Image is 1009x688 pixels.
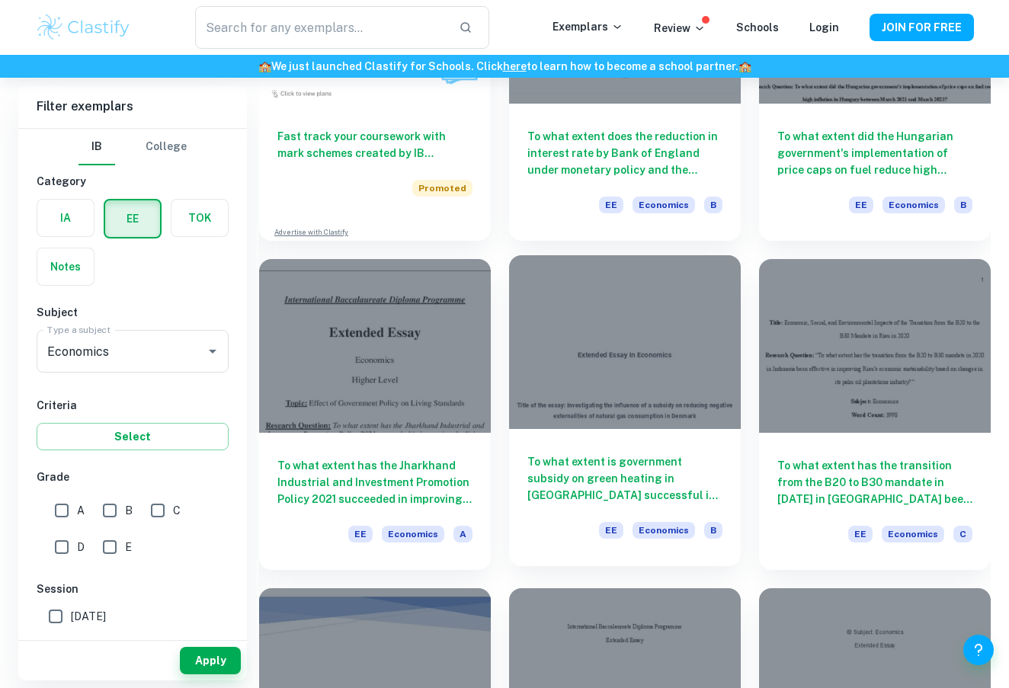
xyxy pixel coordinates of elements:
h6: Filter exemplars [18,85,247,128]
span: B [125,502,133,519]
button: College [146,129,187,165]
span: EE [599,522,623,539]
span: Economics [633,522,695,539]
button: IB [78,129,115,165]
img: Clastify logo [35,12,132,43]
span: 🏫 [258,60,271,72]
h6: To what extent has the transition from the B20 to B30 mandate in [DATE] in [GEOGRAPHIC_DATA] been... [777,457,972,507]
h6: To what extent did the Hungarian government's implementation of price caps on fuel reduce high in... [777,128,972,178]
a: Schools [736,21,779,34]
a: To what extent has the transition from the B20 to B30 mandate in [DATE] in [GEOGRAPHIC_DATA] been... [759,259,991,570]
a: Login [809,21,839,34]
h6: To what extent has the Jharkhand Industrial and Investment Promotion Policy 2021 succeeded in imp... [277,457,472,507]
span: Economics [882,526,944,542]
a: To what extent is government subsidy on green heating in [GEOGRAPHIC_DATA] successful in reducing... [509,259,741,570]
span: B [954,197,972,213]
span: D [77,539,85,555]
p: Exemplars [553,18,623,35]
span: A [77,502,85,519]
button: EE [105,200,160,237]
input: Search for any exemplars... [195,6,447,49]
span: Economics [882,197,945,213]
button: JOIN FOR FREE [870,14,974,41]
button: TOK [171,200,228,236]
h6: Criteria [37,397,229,414]
h6: Session [37,581,229,597]
span: C [173,502,181,519]
button: IA [37,200,94,236]
button: Open [202,341,223,362]
a: To what extent has the Jharkhand Industrial and Investment Promotion Policy 2021 succeeded in imp... [259,259,491,570]
h6: Category [37,173,229,190]
button: Apply [180,647,241,674]
h6: We just launched Clastify for Schools. Click to learn how to become a school partner. [3,58,1006,75]
a: Advertise with Clastify [274,227,348,238]
span: EE [599,197,623,213]
span: [DATE] [71,608,106,625]
span: B [704,522,722,539]
button: Select [37,423,229,450]
span: Economics [633,197,695,213]
span: A [453,526,472,542]
span: 🏫 [738,60,751,72]
span: EE [848,526,873,542]
span: EE [849,197,873,213]
p: Review [654,20,706,37]
h6: Subject [37,304,229,321]
h6: To what extent does the reduction in interest rate by Bank of England under monetary policy and t... [527,128,722,178]
h6: Fast track your coursework with mark schemes created by IB examiners. Upgrade now [277,128,472,162]
button: Help and Feedback [963,635,994,665]
h6: To what extent is government subsidy on green heating in [GEOGRAPHIC_DATA] successful in reducing... [527,453,722,504]
span: E [125,539,132,555]
span: EE [348,526,373,542]
span: C [953,526,972,542]
span: B [704,197,722,213]
label: Type a subject [47,323,111,336]
span: Promoted [412,180,472,197]
a: here [503,60,527,72]
button: Notes [37,248,94,285]
h6: Grade [37,469,229,485]
span: Economics [382,526,444,542]
div: Filter type choice [78,129,187,165]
